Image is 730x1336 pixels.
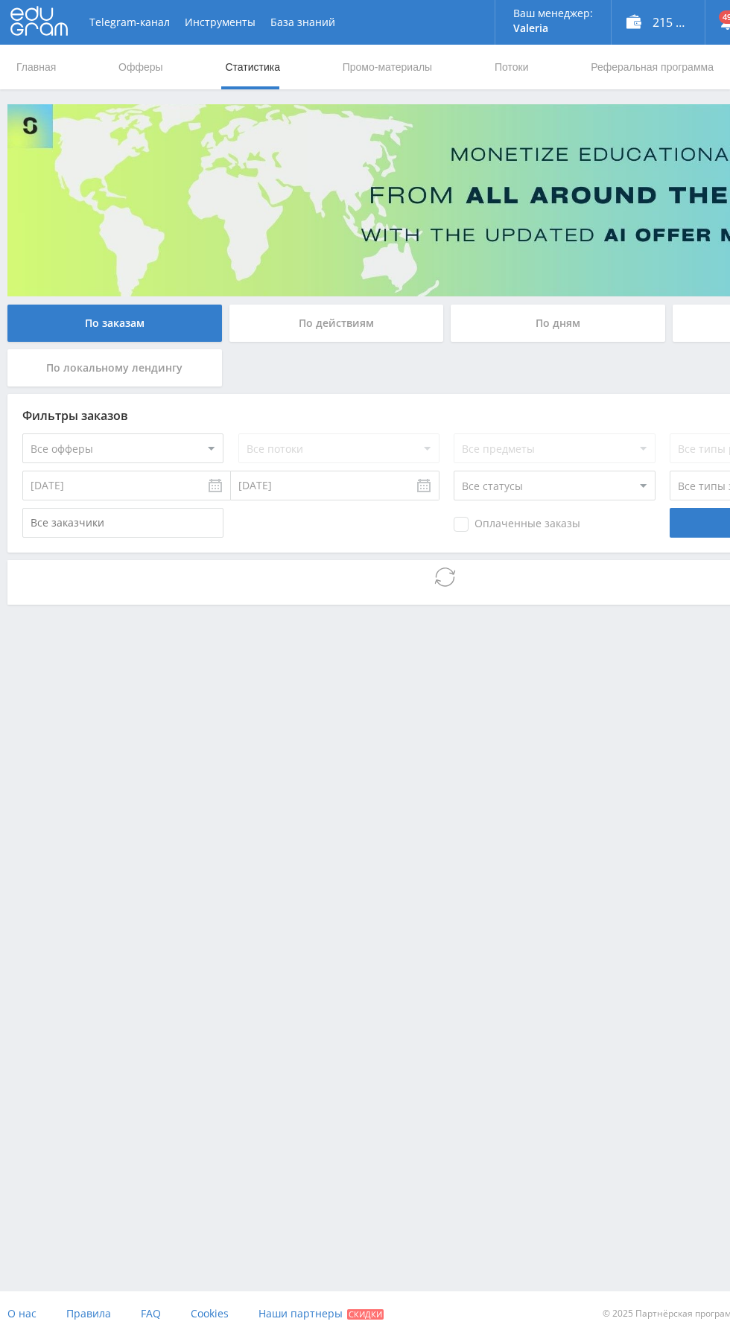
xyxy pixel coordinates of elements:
a: Промо-материалы [341,45,434,89]
span: FAQ [141,1306,161,1320]
p: Ваш менеджер: [513,7,593,19]
span: Скидки [347,1309,384,1320]
a: О нас [7,1291,36,1336]
a: Статистика [223,45,282,89]
span: Cookies [191,1306,229,1320]
span: Правила [66,1306,111,1320]
span: Оплаченные заказы [454,517,580,532]
a: FAQ [141,1291,161,1336]
span: О нас [7,1306,36,1320]
input: Все заказчики [22,508,223,538]
a: Реферальная программа [589,45,715,89]
a: Правила [66,1291,111,1336]
span: Наши партнеры [258,1306,343,1320]
div: По дням [451,305,665,342]
a: Потоки [493,45,530,89]
a: Главная [15,45,57,89]
a: Офферы [117,45,165,89]
div: По заказам [7,305,222,342]
p: Valeria [513,22,593,34]
a: Cookies [191,1291,229,1336]
a: Наши партнеры Скидки [258,1291,384,1336]
div: По действиям [229,305,444,342]
div: По локальному лендингу [7,349,222,387]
